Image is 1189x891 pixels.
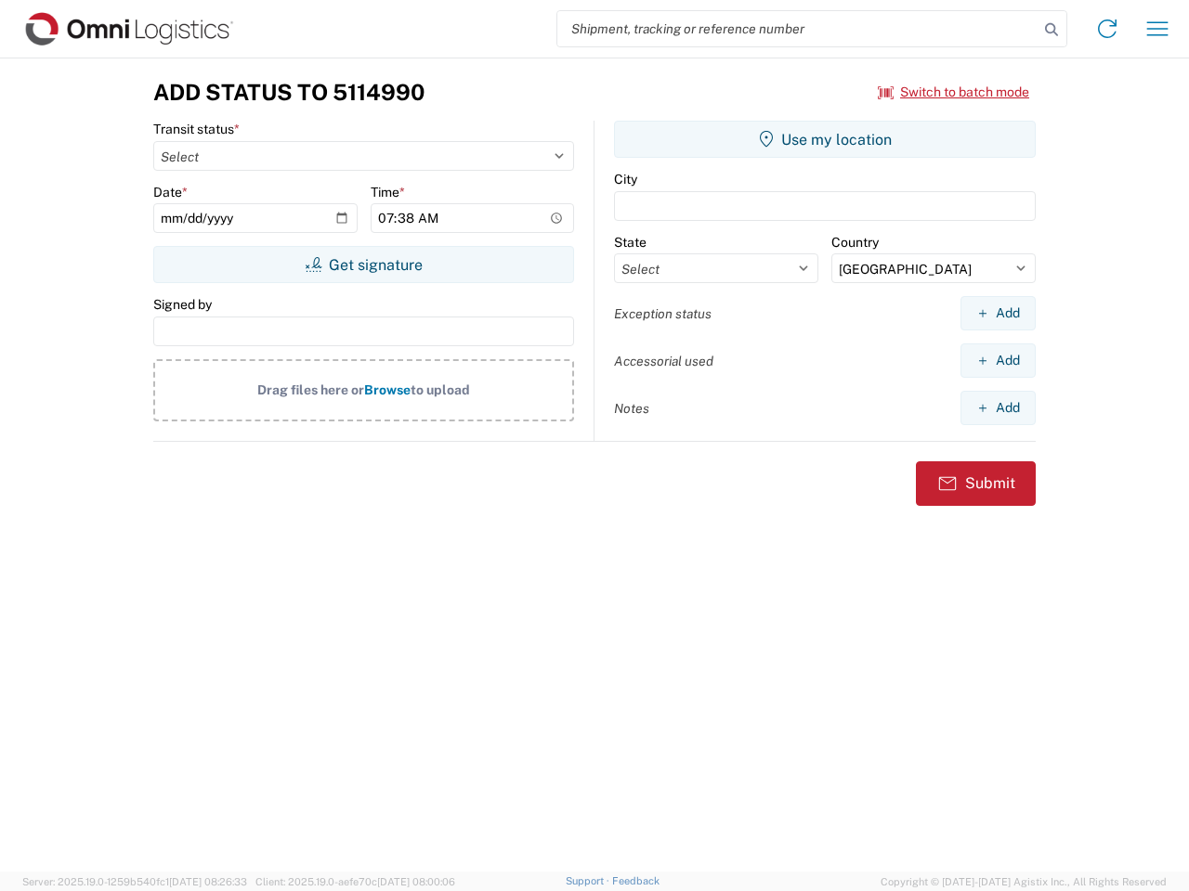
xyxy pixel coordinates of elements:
button: Switch to batch mode [878,77,1029,108]
span: to upload [411,382,470,397]
button: Add [960,296,1036,330]
label: Transit status [153,121,240,137]
input: Shipment, tracking or reference number [557,11,1039,46]
label: Country [831,234,879,251]
button: Get signature [153,246,574,283]
label: Accessorial used [614,353,713,369]
a: Support [566,875,612,886]
span: [DATE] 08:26:33 [169,876,247,887]
span: Drag files here or [257,382,364,397]
label: Signed by [153,296,212,313]
h3: Add Status to 5114990 [153,79,425,106]
button: Use my location [614,121,1036,158]
label: Notes [614,400,649,417]
span: Browse [364,382,411,397]
span: Server: 2025.19.0-1259b540fc1 [22,876,247,887]
label: Date [153,184,188,200]
label: Time [371,184,405,200]
label: State [614,234,647,251]
span: Client: 2025.19.0-aefe70c [255,876,455,887]
label: City [614,171,637,187]
span: [DATE] 08:00:06 [377,876,455,887]
span: Copyright © [DATE]-[DATE] Agistix Inc., All Rights Reserved [881,873,1167,890]
button: Add [960,343,1036,378]
a: Feedback [612,875,660,886]
button: Submit [916,461,1036,506]
label: Exception status [614,305,712,322]
button: Add [960,391,1036,425]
